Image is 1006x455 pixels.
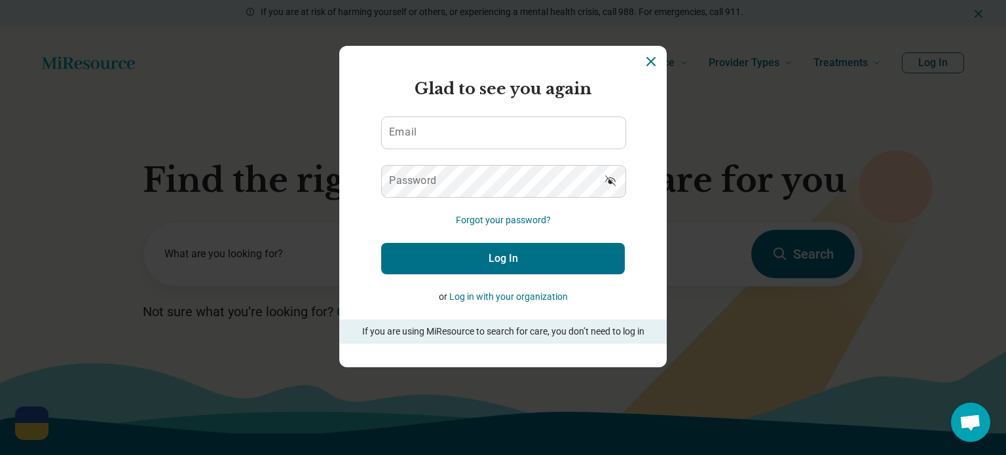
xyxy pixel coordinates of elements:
p: or [381,290,625,304]
button: Log in with your organization [449,290,568,304]
button: Dismiss [643,54,659,69]
button: Log In [381,243,625,274]
label: Password [389,175,436,186]
h2: Glad to see you again [381,77,625,101]
p: If you are using MiResource to search for care, you don’t need to log in [358,325,648,338]
label: Email [389,127,417,137]
section: Login Dialog [339,46,667,367]
button: Forgot your password? [456,213,551,227]
button: Show password [596,165,625,196]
